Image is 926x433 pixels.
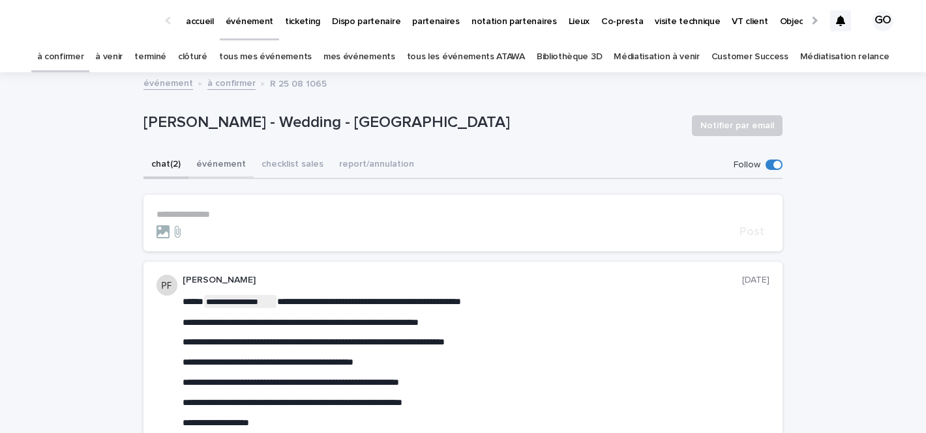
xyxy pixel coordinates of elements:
[711,42,788,72] a: Customer Success
[537,42,602,72] a: Bibliothèque 3D
[183,275,742,286] p: [PERSON_NAME]
[614,42,700,72] a: Médiatisation à venir
[143,113,681,132] p: [PERSON_NAME] - Wedding - [GEOGRAPHIC_DATA]
[143,75,193,90] a: événement
[37,42,84,72] a: à confirmer
[188,152,254,179] button: événement
[407,42,525,72] a: tous les événements ATAWA
[734,160,760,171] p: Follow
[270,76,327,90] p: R 25 08 1065
[219,42,312,72] a: tous mes événements
[734,226,769,238] button: Post
[323,42,395,72] a: mes événements
[700,119,774,132] span: Notifier par email
[178,42,207,72] a: clôturé
[134,42,166,72] a: terminé
[742,275,769,286] p: [DATE]
[143,152,188,179] button: chat (2)
[26,8,153,34] img: Ls34BcGeRexTGTNfXpUC
[873,10,893,31] div: GO
[331,152,422,179] button: report/annulation
[95,42,123,72] a: à venir
[254,152,331,179] button: checklist sales
[692,115,783,136] button: Notifier par email
[207,75,256,90] a: à confirmer
[739,226,764,238] span: Post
